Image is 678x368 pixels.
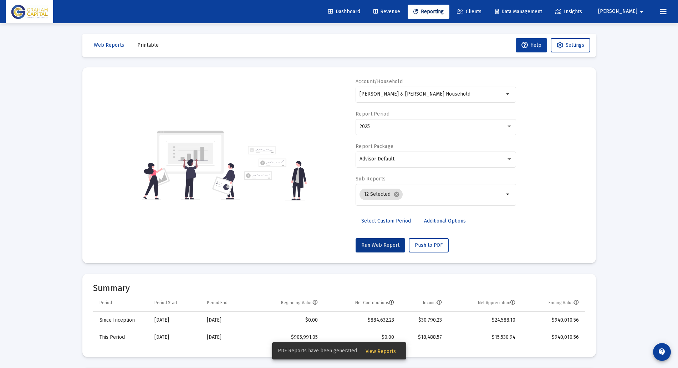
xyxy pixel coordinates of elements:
[11,5,48,19] img: Dashboard
[495,9,542,15] span: Data Management
[504,90,513,98] mat-icon: arrow_drop_down
[368,5,406,19] a: Revenue
[94,42,124,48] span: Web Reports
[281,300,318,306] div: Beginning Value
[360,91,504,97] input: Search or select an account or household
[409,238,449,252] button: Push to PDF
[356,78,403,85] label: Account/Household
[549,300,579,306] div: Ending Value
[142,130,240,200] img: reporting
[137,42,159,48] span: Printable
[520,312,585,329] td: $940,010.56
[408,5,449,19] a: Reporting
[356,238,405,252] button: Run Web Report
[360,156,394,162] span: Advisor Default
[590,4,654,19] button: [PERSON_NAME]
[399,329,447,346] td: $18,488.57
[489,5,548,19] a: Data Management
[447,312,521,329] td: $24,588.10
[551,38,590,52] button: Settings
[323,312,399,329] td: $884,632.23
[202,295,251,312] td: Column Period End
[423,300,442,306] div: Income
[361,242,399,248] span: Run Web Report
[93,285,585,292] mat-card-title: Summary
[328,9,360,15] span: Dashboard
[244,146,307,200] img: reporting-alt
[323,295,399,312] td: Column Net Contributions
[93,295,149,312] td: Column Period
[424,218,466,224] span: Additional Options
[399,295,447,312] td: Column Income
[100,300,112,306] div: Period
[207,334,246,341] div: [DATE]
[447,295,521,312] td: Column Net Appreciation
[360,123,370,129] span: 2025
[356,143,393,149] label: Report Package
[251,312,323,329] td: $0.00
[149,295,202,312] td: Column Period Start
[355,300,394,306] div: Net Contributions
[457,9,481,15] span: Clients
[555,9,582,15] span: Insights
[637,5,646,19] mat-icon: arrow_drop_down
[154,334,197,341] div: [DATE]
[447,329,521,346] td: $15,530.94
[207,317,246,324] div: [DATE]
[413,9,444,15] span: Reporting
[366,348,396,354] span: View Reports
[521,42,541,48] span: Help
[520,329,585,346] td: $940,010.56
[154,300,177,306] div: Period Start
[360,344,402,357] button: View Reports
[373,9,400,15] span: Revenue
[504,190,513,199] mat-icon: arrow_drop_down
[566,42,584,48] span: Settings
[361,218,411,224] span: Select Custom Period
[322,5,366,19] a: Dashboard
[478,300,515,306] div: Net Appreciation
[251,295,323,312] td: Column Beginning Value
[278,347,357,354] span: PDF Reports have been generated
[360,187,504,201] mat-chip-list: Selection
[550,5,588,19] a: Insights
[360,189,403,200] mat-chip: 12 Selected
[93,312,149,329] td: Since Inception
[520,295,585,312] td: Column Ending Value
[415,242,443,248] span: Push to PDF
[323,329,399,346] td: $0.00
[207,300,228,306] div: Period End
[132,38,164,52] button: Printable
[93,295,585,346] div: Data grid
[356,176,386,182] label: Sub Reports
[658,348,666,356] mat-icon: contact_support
[598,9,637,15] span: [PERSON_NAME]
[451,5,487,19] a: Clients
[93,329,149,346] td: This Period
[399,312,447,329] td: $30,790.23
[251,329,323,346] td: $905,991.05
[356,111,389,117] label: Report Period
[154,317,197,324] div: [DATE]
[393,191,400,198] mat-icon: cancel
[88,38,130,52] button: Web Reports
[516,38,547,52] button: Help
